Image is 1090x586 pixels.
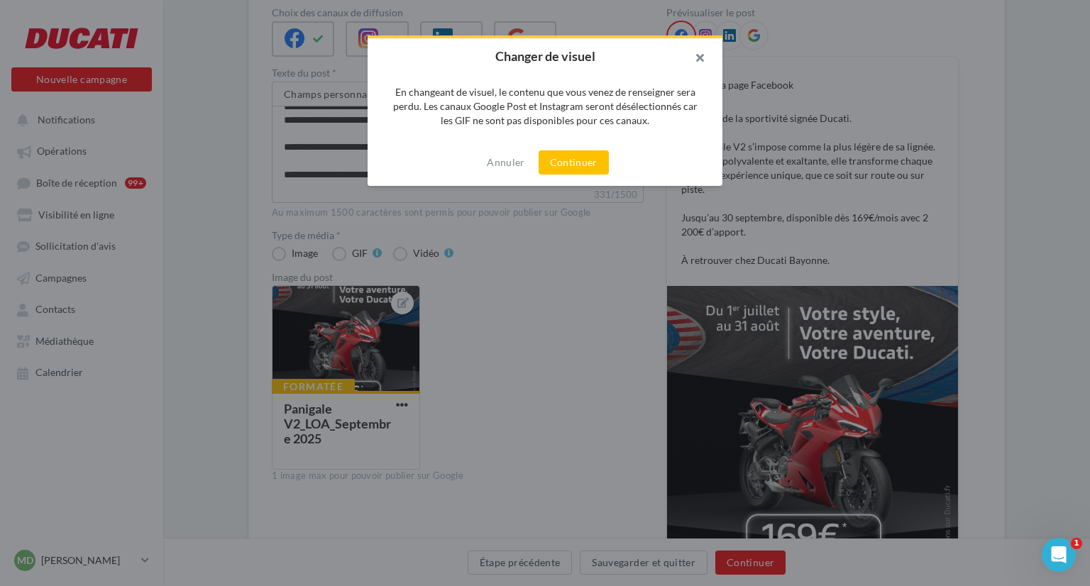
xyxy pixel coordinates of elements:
[539,150,609,175] button: Continuer
[390,85,700,128] div: En changeant de visuel, le contenu que vous venez de renseigner sera perdu. Les canaux Google Pos...
[1042,538,1076,572] iframe: Intercom live chat
[481,154,530,171] button: Annuler
[390,50,700,62] h2: Changer de visuel
[1071,538,1082,549] span: 1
